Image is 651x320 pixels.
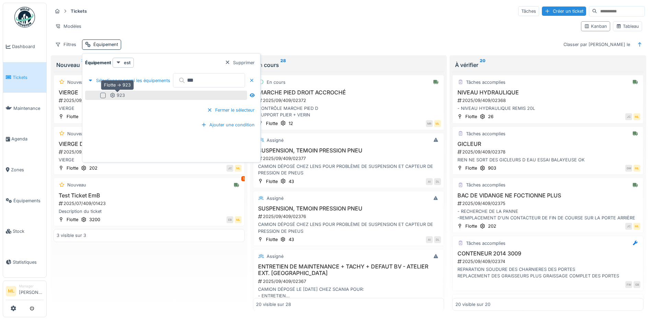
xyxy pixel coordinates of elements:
div: JC [625,113,632,120]
img: Badge_color-CXgf-gQk.svg [14,7,35,27]
h3: Test Ticket EmB [57,192,242,199]
div: 2025/09/409/02374 [457,258,640,265]
div: Supprimer [222,58,257,67]
div: Fermer le sélecteur [204,105,257,115]
div: 202 [488,223,496,229]
div: Flotte [465,165,477,171]
div: 2025/09/409/02368 [457,97,640,104]
div: VIERGE [57,157,242,163]
li: ML [6,286,16,296]
div: 43 [289,236,294,243]
div: 923 [110,92,125,99]
span: Dashboard [12,43,44,50]
div: 2025/09/409/02372 [257,97,441,104]
span: Zones [11,167,44,173]
strong: Équipement [85,59,111,66]
strong: Tickets [68,8,90,14]
div: DL [434,236,441,243]
h3: ENTRETIEN DE MAINTENANCE + TACHY + DEFAUT BV - ATELIER EXT. [GEOGRAPHIC_DATA] [256,263,441,276]
div: RIEN NE SORT DES GICLEURS D EAU ESSAI BALAYEUSE OK [455,157,640,163]
div: À vérifier [455,61,641,69]
div: Description du ticket [57,208,242,215]
div: CAMION DÉPOSÉ CHEZ LENS POUR PROBLÈME DE SUSPENSION ET CAPTEUR DE PRESSION DE PNEUS [256,163,441,176]
div: 20 visible sur 20 [455,301,490,308]
div: FW [625,281,632,288]
div: DL [434,178,441,185]
div: 202 [89,165,97,171]
div: ML [434,120,441,127]
h3: VIERGE [57,89,242,96]
div: VIERGE [57,105,242,112]
div: 903 [488,165,496,171]
div: Kanban [584,23,607,30]
div: 2025/09/409/02367 [257,278,441,285]
div: Tâches accomplies [466,182,505,188]
h3: SUSPENSION, TEMOIN PRESSION PNEU [256,205,441,212]
strong: est [124,59,131,66]
div: En cours [267,79,286,85]
div: Flotte [266,120,278,127]
h3: CONTENEUR 2014 3009 [455,250,640,257]
div: EB [226,216,233,223]
h3: GICLEUR [455,141,640,147]
div: 1 [241,176,246,181]
div: 2025/09/409/02375 [457,200,640,207]
div: 2025/09/409/02378 [457,149,640,155]
sup: 3 [81,61,84,69]
div: Flotte [266,178,278,185]
div: Flotte [67,216,78,223]
span: Statistiques [13,259,44,265]
div: Sélectionner parmi les équipements [85,76,173,85]
span: Stock [13,228,44,235]
div: 2025/09/409/02279 [58,149,242,155]
div: ML [633,223,640,230]
div: MR [426,120,433,127]
h3: MARCHE PIED DROIT ACCROCHÉ [256,89,441,96]
div: ML [633,165,640,172]
div: - NIVEAU HYDRAULIQUE REMIS 20L [455,105,640,112]
div: Nouveau [67,182,86,188]
div: Assigné [267,137,283,144]
div: Nouveau [56,61,242,69]
div: Nouveau [67,79,86,85]
div: Tâches accomplies [466,130,505,137]
div: Modèles [52,21,84,31]
div: JC [226,165,233,172]
div: 2025/09/409/02377 [257,155,441,162]
div: AI [426,178,433,185]
span: Agenda [11,136,44,142]
div: Ajouter une condition [198,120,257,129]
div: Flotte [67,165,78,171]
h3: BAC DE VIDANGE NE FOCTIONNE PLUS [455,192,640,199]
div: Flotte [266,236,278,243]
div: - RECHERCHE DE LA PANNE -REMPLACEMENT D'UN CONTACTEUR DE FIN DE COURSE SUR LA PORTE ARRIÈRE [455,208,640,221]
div: Assigné [267,253,283,260]
h3: NIVEAU HYDRAULIQUE [455,89,640,96]
div: ML [633,113,640,120]
div: 2025/09/409/02364 [58,97,242,104]
div: CAMION DÉPOSÉ CHEZ LENS POUR PROBLÈME DE SUSPENSION ET CAPTEUR DE PRESSION DE PNEUS [256,221,441,234]
div: JC [625,223,632,230]
div: GM [625,165,632,172]
div: Flotte [465,223,477,229]
div: CONTRÔLE MARCHE PIED D SUPPORT PLIER + VERIN [256,105,441,118]
div: Tâches accomplies [466,79,505,85]
div: 12 [289,120,293,127]
span: Tickets [13,74,44,81]
div: GB [633,281,640,288]
div: Assigné [267,195,283,202]
span: Maintenance [13,105,44,112]
div: Nouveau [67,130,86,137]
div: En cours [256,61,441,69]
li: [PERSON_NAME] [19,284,44,298]
div: 3 visible sur 3 [57,232,86,239]
h3: SUSPENSION, TEMOIN PRESSION PNEU [256,147,441,154]
div: Flotte [67,113,78,120]
div: AI [426,236,433,243]
div: Flotte -> 923 [101,80,134,90]
div: REPARATION SOUDURE DES CHARNIERES DES PORTES REPLACEMENT DES GRAISSEURS PLUS GRAISSAGE COMPLET DE... [455,266,640,279]
div: Manager [19,284,44,289]
h3: VIERGE DOUBLON [57,141,242,147]
div: Filtres [52,39,79,49]
div: 2025/09/409/02376 [257,213,441,220]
